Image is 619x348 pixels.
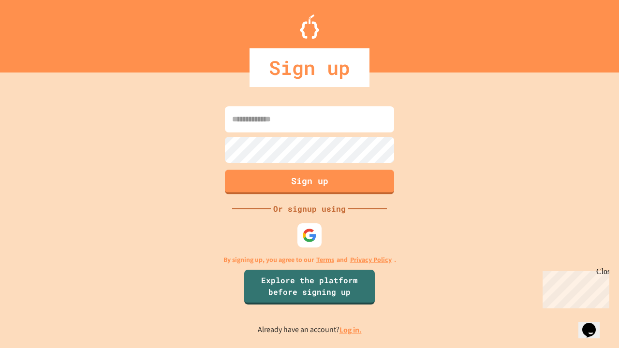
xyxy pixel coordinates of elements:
[300,14,319,39] img: Logo.svg
[339,325,362,335] a: Log in.
[244,270,375,304] a: Explore the platform before signing up
[250,48,369,87] div: Sign up
[578,309,609,338] iframe: chat widget
[316,255,334,265] a: Terms
[258,324,362,336] p: Already have an account?
[223,255,396,265] p: By signing up, you agree to our and .
[271,203,348,215] div: Or signup using
[4,4,67,61] div: Chat with us now!Close
[225,170,394,194] button: Sign up
[350,255,392,265] a: Privacy Policy
[539,267,609,308] iframe: chat widget
[302,228,317,243] img: google-icon.svg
